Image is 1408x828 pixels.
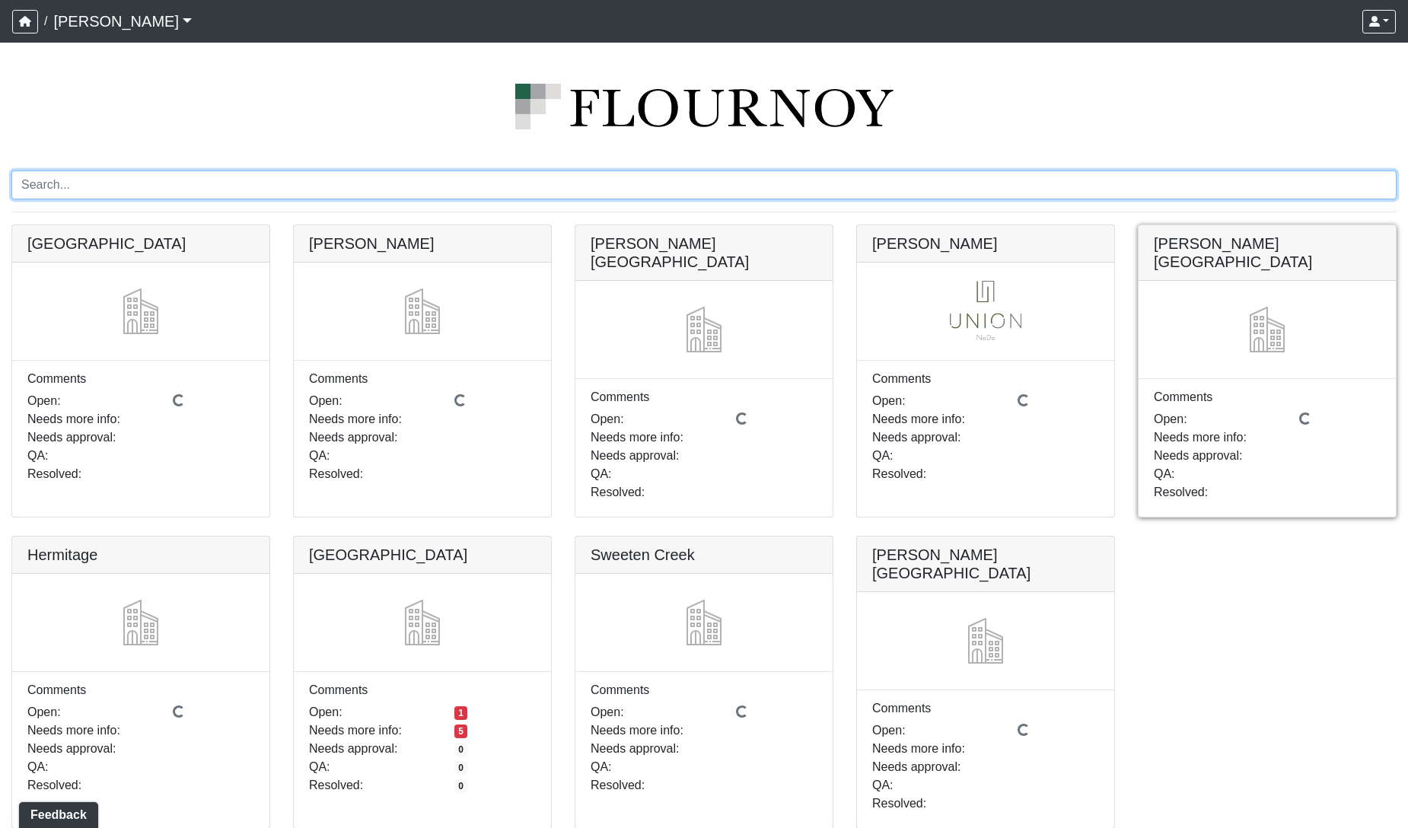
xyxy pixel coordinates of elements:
[11,170,1397,199] input: Search
[38,6,53,37] span: /
[11,798,101,828] iframe: Ybug feedback widget
[11,84,1397,129] img: logo
[53,6,192,37] a: [PERSON_NAME]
